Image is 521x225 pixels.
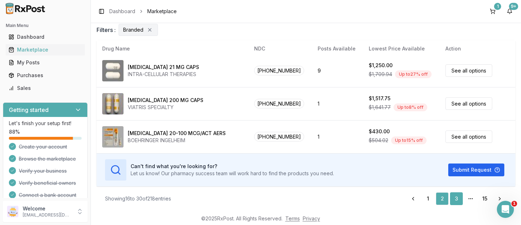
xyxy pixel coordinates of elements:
[23,205,72,212] p: Welcome
[422,192,434,205] a: 1
[3,44,88,55] button: Marketplace
[254,66,304,75] span: [PHONE_NUMBER]
[248,40,312,57] th: NDC
[312,120,363,153] td: 1
[147,8,177,15] span: Marketplace
[394,103,427,111] div: Up to 8 % off
[102,60,124,81] img: Caplyta 21 MG CAPS
[128,71,199,78] div: INTRA-CELLULAR THERAPIES
[254,99,304,108] span: [PHONE_NUMBER]
[6,82,85,95] a: Sales
[9,59,82,66] div: My Posts
[511,201,517,207] span: 1
[312,54,363,87] td: 9
[9,85,82,92] div: Sales
[303,215,320,221] a: Privacy
[391,136,427,144] div: Up to 15 % off
[3,70,88,81] button: Purchases
[6,23,85,28] h2: Main Menu
[19,155,76,162] span: Browse the marketplace
[19,167,67,175] span: Verify your business
[487,6,498,17] button: 1
[450,192,463,205] a: 3
[504,6,515,17] button: 9+
[9,33,82,41] div: Dashboard
[109,8,135,15] a: Dashboard
[131,170,334,177] p: Let us know! Our pharmacy success team will work hard to find the products you need.
[369,71,392,78] span: $1,709.94
[3,57,88,68] button: My Posts
[3,31,88,43] button: Dashboard
[9,120,82,127] p: Let's finish your setup first!
[312,87,363,120] td: 1
[3,82,88,94] button: Sales
[7,206,18,217] img: User avatar
[128,64,199,71] div: [MEDICAL_DATA] 21 MG CAPS
[6,69,85,82] a: Purchases
[445,64,492,77] a: See all options
[436,192,449,205] a: 2
[406,192,507,205] nav: pagination
[3,3,48,14] img: RxPost Logo
[9,128,20,135] span: 88 %
[105,195,171,202] div: Showing 16 to 30 of 218 entries
[9,72,82,79] div: Purchases
[445,97,492,110] a: See all options
[369,137,388,144] span: $504.02
[254,132,304,141] span: [PHONE_NUMBER]
[369,104,391,111] span: $1,641.77
[497,201,514,218] iframe: Intercom live chat
[6,31,85,43] a: Dashboard
[369,62,393,69] div: $1,250.00
[19,180,76,187] span: Verify beneficial owners
[445,130,492,143] a: See all options
[509,3,518,10] div: 9+
[6,43,85,56] a: Marketplace
[102,126,124,148] img: Combivent Respimat 20-100 MCG/ACT AERS
[128,130,226,137] div: [MEDICAL_DATA] 20-100 MCG/ACT AERS
[494,3,501,10] div: 1
[493,192,507,205] a: Go to next page
[97,26,116,34] span: Filters :
[285,215,300,221] a: Terms
[395,70,432,78] div: Up to 27 % off
[23,212,72,218] p: [EMAIL_ADDRESS][DOMAIN_NAME]
[363,40,440,57] th: Lowest Price Available
[312,40,363,57] th: Posts Available
[19,192,76,199] span: Connect a bank account
[128,104,203,111] div: VIATRIS SPECIALTY
[406,192,420,205] a: Go to previous page
[19,143,67,150] span: Create your account
[109,8,177,15] nav: breadcrumb
[102,93,124,114] img: CeleBREX 200 MG CAPS
[6,56,85,69] a: My Posts
[97,40,248,57] th: Drug Name
[9,46,82,53] div: Marketplace
[369,128,390,135] div: $430.00
[9,106,49,114] h3: Getting started
[369,95,390,102] div: $1,517.75
[478,192,491,205] a: 15
[128,97,203,104] div: [MEDICAL_DATA] 200 MG CAPS
[146,26,153,33] button: Remove Branded filter
[128,137,226,144] div: BOEHRINGER INGELHEIM
[131,163,334,170] h3: Can't find what you're looking for?
[123,26,143,33] span: Branded
[440,40,515,57] th: Action
[448,164,504,176] button: Submit Request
